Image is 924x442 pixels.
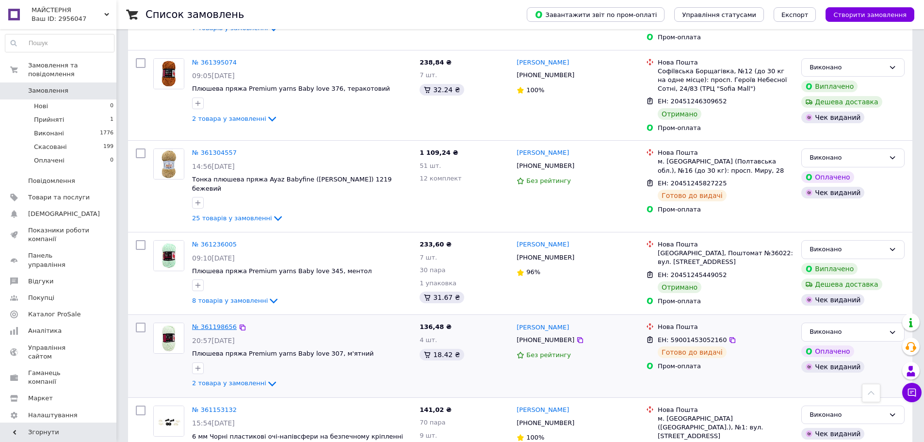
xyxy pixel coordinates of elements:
[103,143,113,151] span: 199
[833,11,907,18] span: Створити замовлення
[658,297,794,306] div: Пром-оплата
[420,336,437,344] span: 4 шт.
[28,177,75,185] span: Повідомлення
[34,102,48,111] span: Нові
[801,96,882,108] div: Дешева доставка
[28,61,116,79] span: Замовлення та повідомлення
[658,271,727,278] span: ЕН: 20451245449052
[517,419,574,426] span: [PHONE_NUMBER]
[517,148,569,158] a: [PERSON_NAME]
[420,71,437,79] span: 7 шт.
[192,24,279,32] a: 7 товарів у замовленні
[192,85,390,92] a: Плюшева пряжа Premium yarns Baby love 376, теракотовий
[658,148,794,157] div: Нова Пошта
[110,102,113,111] span: 0
[28,394,53,403] span: Маркет
[192,214,284,222] a: 25 товарів у замовленні
[28,344,90,361] span: Управління сайтом
[801,278,882,290] div: Дешева доставка
[658,240,794,249] div: Нова Пошта
[192,25,268,32] span: 7 товарів у замовленні
[153,323,184,354] a: Фото товару
[658,336,727,344] span: ЕН: 59001453052160
[34,156,65,165] span: Оплачені
[192,350,374,357] span: Плюшева пряжа Premium yarns Baby love 307, м'ятний
[146,9,244,20] h1: Список замовлень
[192,297,279,304] a: 8 товарів у замовленні
[192,176,392,192] a: Тонка плюшева пряжа Ayaz Babyfine ([PERSON_NAME]) 1219 бежевий
[658,414,794,441] div: м. [GEOGRAPHIC_DATA] ([GEOGRAPHIC_DATA].), №1: вул. [STREET_ADDRESS]
[32,6,104,15] span: МАЙСТЕРНЯ
[517,162,574,169] span: [PHONE_NUMBER]
[192,254,235,262] span: 09:10[DATE]
[420,406,452,413] span: 141,02 ₴
[192,163,235,170] span: 14:56[DATE]
[810,327,885,337] div: Виконано
[153,148,184,180] a: Фото товару
[100,129,113,138] span: 1776
[192,214,272,222] span: 25 товарів у замовленні
[192,433,403,440] a: 6 мм Чорні пластикові очі-напівсфери на безпечному кріпленні
[154,149,184,179] img: Фото товару
[420,162,441,169] span: 51 шт.
[192,406,237,413] a: № 361153132
[658,180,727,187] span: ЕН: 20451245827225
[658,157,794,175] div: м. [GEOGRAPHIC_DATA] (Полтавська обл.), №16 (до 30 кг): просп. Миру, 28
[810,245,885,255] div: Виконано
[192,267,372,275] span: Плюшева пряжа Premium yarns Baby love 345, ментол
[28,277,53,286] span: Відгуки
[517,323,569,332] a: [PERSON_NAME]
[658,346,727,358] div: Готово до видачі
[154,241,184,271] img: Фото товару
[153,406,184,437] a: Фото товару
[28,251,90,269] span: Панель управління
[526,268,540,276] span: 96%
[420,432,437,439] span: 9 шт.
[801,81,858,92] div: Виплачено
[153,58,184,89] a: Фото товару
[527,7,665,22] button: Завантажити звіт по пром-оплаті
[420,419,445,426] span: 70 пара
[816,11,914,18] a: Створити замовлення
[517,71,574,79] span: [PHONE_NUMBER]
[682,11,756,18] span: Управління статусами
[810,63,885,73] div: Виконано
[674,7,764,22] button: Управління статусами
[420,149,458,156] span: 1 109,24 ₴
[28,411,78,420] span: Налаштування
[810,153,885,163] div: Виконано
[801,263,858,275] div: Виплачено
[28,327,62,335] span: Аналітика
[658,67,794,94] div: Софіївська Борщагівка, №12 (до 30 кг на одне місце): просп. Героїв Небесної Сотні, 24/83 (ТРЦ "So...
[658,58,794,67] div: Нова Пошта
[192,297,268,304] span: 8 товарів у замовленні
[526,434,544,441] span: 100%
[34,115,64,124] span: Прийняті
[517,336,574,344] span: [PHONE_NUMBER]
[526,86,544,94] span: 100%
[658,249,794,266] div: [GEOGRAPHIC_DATA], Поштомат №36022: вул. [STREET_ADDRESS]
[517,406,569,415] a: [PERSON_NAME]
[658,98,727,105] span: ЕН: 20451246309652
[28,369,90,386] span: Гаманець компанії
[192,379,266,387] span: 2 товара у замовленні
[192,419,235,427] span: 15:54[DATE]
[110,156,113,165] span: 0
[526,351,571,359] span: Без рейтингу
[34,129,64,138] span: Виконані
[658,406,794,414] div: Нова Пошта
[153,240,184,271] a: Фото товару
[535,10,657,19] span: Завантажити звіт по пром-оплаті
[517,240,569,249] a: [PERSON_NAME]
[810,410,885,420] div: Виконано
[420,59,452,66] span: 238,84 ₴
[658,33,794,42] div: Пром-оплата
[658,323,794,331] div: Нова Пошта
[28,294,54,302] span: Покупці
[658,190,727,201] div: Готово до видачі
[420,175,462,182] span: 12 комплект
[192,241,237,248] a: № 361236005
[902,383,922,402] button: Чат з покупцем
